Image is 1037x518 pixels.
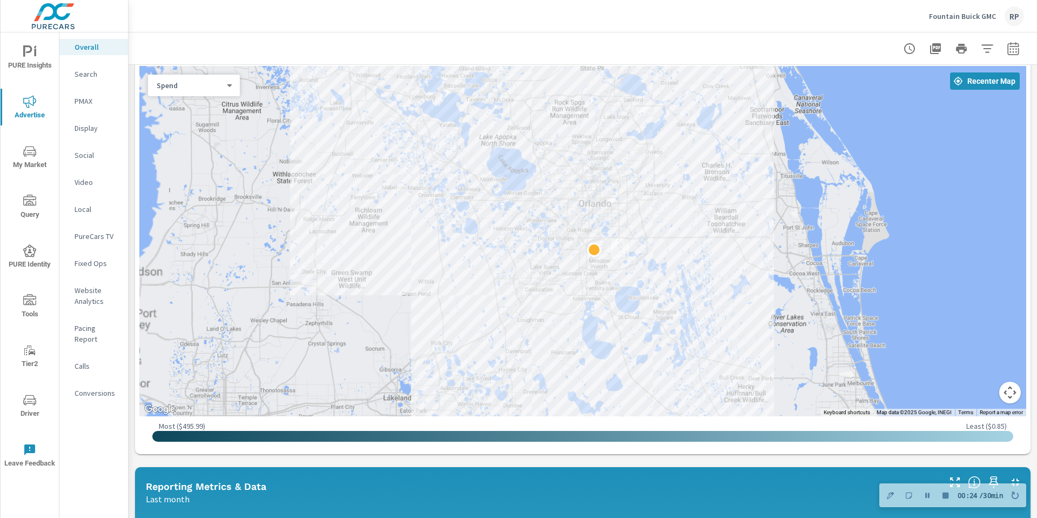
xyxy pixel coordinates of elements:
div: Website Analytics [59,282,128,309]
a: Terms (opens in new tab) [958,409,973,415]
p: PMAX [75,96,119,107]
div: Search [59,66,128,82]
div: Social [59,147,128,163]
a: Open this area in Google Maps (opens a new window) [142,402,178,416]
p: Spend [157,81,223,90]
h5: Reporting Metrics & Data [146,481,266,492]
p: Pacing Report [75,323,119,344]
span: PURE Identity [4,244,56,271]
div: RP [1005,6,1024,26]
span: Leave Feedback [4,443,56,470]
p: Most ( $495.99 ) [159,421,205,431]
div: Conversions [59,385,128,401]
button: Minimize Widget [1007,474,1024,491]
p: Website Analytics [75,285,119,307]
p: Last month [146,493,190,506]
span: Query [4,195,56,221]
button: Keyboard shortcuts [824,409,870,416]
p: Fountain Buick GMC [929,11,996,21]
div: Display [59,120,128,136]
div: Video [59,174,128,190]
span: PURE Insights [4,45,56,72]
p: Video [75,177,119,188]
p: Fixed Ops [75,258,119,269]
button: Select Date Range [1002,38,1024,59]
button: Map camera controls [999,382,1021,403]
div: Local [59,201,128,217]
p: Conversions [75,388,119,399]
p: Local [75,204,119,215]
img: Google [142,402,178,416]
div: PureCars TV [59,228,128,244]
button: Make Fullscreen [946,474,964,491]
span: Understand performance data overtime and see how metrics compare to each other. [968,476,981,489]
p: Calls [75,361,119,371]
p: Search [75,69,119,79]
div: Spend [148,81,231,91]
span: Map data ©2025 Google, INEGI [877,409,952,415]
div: Overall [59,39,128,55]
p: PureCars TV [75,231,119,242]
button: Recenter Map [950,72,1020,90]
span: Tier2 [4,344,56,370]
span: My Market [4,145,56,171]
div: nav menu [1,32,59,480]
p: Least ( $0.85 ) [966,421,1007,431]
span: Advertise [4,95,56,122]
button: Apply Filters [977,38,998,59]
span: Save this to your personalized report [985,474,1002,491]
span: Tools [4,294,56,321]
button: "Export Report to PDF" [925,38,946,59]
span: Recenter Map [954,76,1015,86]
span: Driver [4,394,56,420]
p: Social [75,150,119,161]
div: Pacing Report [59,320,128,347]
div: PMAX [59,93,128,109]
p: Overall [75,42,119,52]
p: Display [75,123,119,134]
div: Calls [59,358,128,374]
a: Report a map error [980,409,1023,415]
div: Fixed Ops [59,255,128,271]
